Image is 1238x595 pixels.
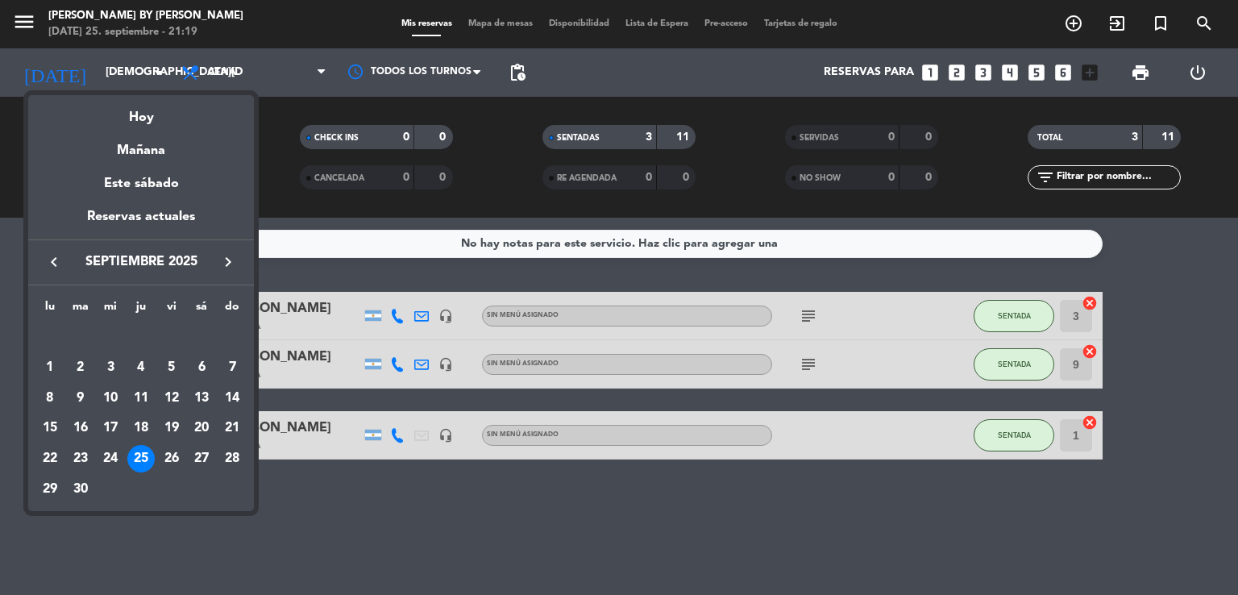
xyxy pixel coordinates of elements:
[39,252,69,273] button: keyboard_arrow_left
[97,385,124,412] div: 10
[95,443,126,474] td: 24 de septiembre de 2025
[28,161,254,206] div: Este sábado
[188,354,215,381] div: 6
[67,414,94,442] div: 16
[158,414,185,442] div: 19
[187,443,218,474] td: 27 de septiembre de 2025
[188,385,215,412] div: 13
[44,252,64,272] i: keyboard_arrow_left
[35,413,65,443] td: 15 de septiembre de 2025
[95,383,126,414] td: 10 de septiembre de 2025
[67,385,94,412] div: 9
[218,414,246,442] div: 21
[127,385,155,412] div: 11
[158,385,185,412] div: 12
[218,445,246,472] div: 28
[214,252,243,273] button: keyboard_arrow_right
[126,413,156,443] td: 18 de septiembre de 2025
[35,443,65,474] td: 22 de septiembre de 2025
[95,352,126,383] td: 3 de septiembre de 2025
[188,445,215,472] div: 27
[187,383,218,414] td: 13 de septiembre de 2025
[158,354,185,381] div: 5
[187,352,218,383] td: 6 de septiembre de 2025
[156,297,187,322] th: viernes
[187,297,218,322] th: sábado
[65,474,96,505] td: 30 de septiembre de 2025
[97,414,124,442] div: 17
[126,383,156,414] td: 11 de septiembre de 2025
[69,252,214,273] span: septiembre 2025
[217,352,247,383] td: 7 de septiembre de 2025
[67,445,94,472] div: 23
[127,354,155,381] div: 4
[97,354,124,381] div: 3
[35,322,247,352] td: SEP.
[28,128,254,161] div: Mañana
[36,354,64,381] div: 1
[217,443,247,474] td: 28 de septiembre de 2025
[35,383,65,414] td: 8 de septiembre de 2025
[156,352,187,383] td: 5 de septiembre de 2025
[36,385,64,412] div: 8
[97,445,124,472] div: 24
[28,95,254,128] div: Hoy
[218,252,238,272] i: keyboard_arrow_right
[188,414,215,442] div: 20
[67,354,94,381] div: 2
[67,476,94,503] div: 30
[126,443,156,474] td: 25 de septiembre de 2025
[218,354,246,381] div: 7
[35,352,65,383] td: 1 de septiembre de 2025
[127,445,155,472] div: 25
[36,414,64,442] div: 15
[65,383,96,414] td: 9 de septiembre de 2025
[65,443,96,474] td: 23 de septiembre de 2025
[158,445,185,472] div: 26
[127,414,155,442] div: 18
[35,297,65,322] th: lunes
[35,474,65,505] td: 29 de septiembre de 2025
[65,297,96,322] th: martes
[187,413,218,443] td: 20 de septiembre de 2025
[65,413,96,443] td: 16 de septiembre de 2025
[95,297,126,322] th: miércoles
[218,385,246,412] div: 14
[156,443,187,474] td: 26 de septiembre de 2025
[156,383,187,414] td: 12 de septiembre de 2025
[217,383,247,414] td: 14 de septiembre de 2025
[95,413,126,443] td: 17 de septiembre de 2025
[28,206,254,239] div: Reservas actuales
[217,413,247,443] td: 21 de septiembre de 2025
[217,297,247,322] th: domingo
[126,352,156,383] td: 4 de septiembre de 2025
[65,352,96,383] td: 2 de septiembre de 2025
[36,445,64,472] div: 22
[126,297,156,322] th: jueves
[156,413,187,443] td: 19 de septiembre de 2025
[36,476,64,503] div: 29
